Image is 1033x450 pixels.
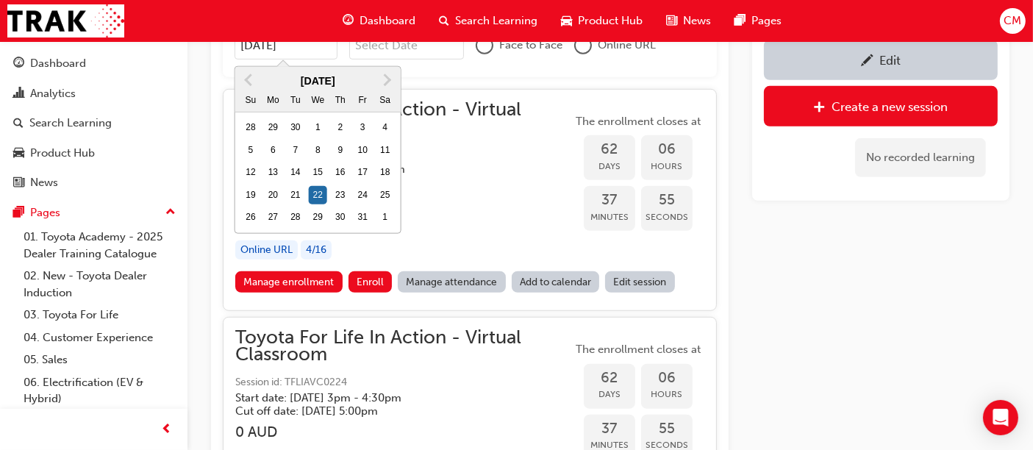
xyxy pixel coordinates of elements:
[343,12,354,30] span: guage-icon
[348,271,393,293] button: Enroll
[6,199,182,226] button: Pages
[764,40,998,80] a: Edit
[235,391,548,404] h5: Start date: [DATE] 3pm - 4:30pm
[360,12,415,29] span: Dashboard
[549,6,654,36] a: car-iconProduct Hub
[572,341,704,358] span: The enrollment closes at
[331,91,350,110] div: Th
[455,12,537,29] span: Search Learning
[357,276,384,288] span: Enroll
[427,6,549,36] a: search-iconSearch Learning
[235,404,548,418] h5: Cut off date: [DATE] 5:00pm
[354,141,373,160] div: Choose Friday, October 10th, 2025
[30,85,76,102] div: Analytics
[309,118,328,137] div: Choose Wednesday, October 1st, 2025
[376,118,395,137] div: Choose Saturday, October 4th, 2025
[376,68,399,92] button: Next Month
[499,37,562,54] span: Face to Face
[30,174,58,191] div: News
[241,163,260,182] div: Choose Sunday, October 12th, 2025
[376,91,395,110] div: Sa
[6,80,182,107] a: Analytics
[354,118,373,137] div: Choose Friday, October 3rd, 2025
[561,12,572,30] span: car-icon
[1000,8,1026,34] button: CM
[861,54,873,69] span: pencil-icon
[13,57,24,71] span: guage-icon
[584,209,635,226] span: Minutes
[301,240,332,260] div: 4 / 16
[235,329,572,362] span: Toyota For Life In Action - Virtual Classroom
[641,158,693,175] span: Hours
[235,101,704,299] button: Toyota For Life In Action - Virtual ClassroomSession id: TFLIAVC0222Start date: [DATE] 9am - 10:3...
[286,118,305,137] div: Choose Tuesday, September 30th, 2025
[354,163,373,182] div: Choose Friday, October 17th, 2025
[734,12,746,30] span: pages-icon
[162,421,173,439] span: prev-icon
[584,386,635,403] span: Days
[264,186,283,205] div: Choose Monday, October 20th, 2025
[286,141,305,160] div: Choose Tuesday, October 7th, 2025
[578,12,643,29] span: Product Hub
[7,4,124,37] img: Trak
[18,326,182,349] a: 04. Customer Experience
[331,118,350,137] div: Choose Thursday, October 2nd, 2025
[237,68,260,92] button: Previous Month
[235,374,572,391] span: Session id: TFLIAVC0224
[6,50,182,77] a: Dashboard
[1004,12,1021,29] span: CM
[354,186,373,205] div: Choose Friday, October 24th, 2025
[29,115,112,132] div: Search Learning
[13,207,24,220] span: pages-icon
[286,163,305,182] div: Choose Tuesday, October 14th, 2025
[235,271,343,293] a: Manage enrollment
[309,186,328,205] div: Choose Wednesday, October 22nd, 2025
[264,118,283,137] div: Choose Monday, September 29th, 2025
[241,141,260,160] div: Choose Sunday, October 5th, 2025
[264,208,283,227] div: Choose Monday, October 27th, 2025
[598,37,656,54] span: Online URL
[354,91,373,110] div: Fr
[264,141,283,160] div: Choose Monday, October 6th, 2025
[18,226,182,265] a: 01. Toyota Academy - 2025 Dealer Training Catalogue
[832,99,948,114] div: Create a new session
[879,53,901,68] div: Edit
[814,101,826,115] span: plus-icon
[584,370,635,387] span: 62
[605,271,675,293] a: Edit session
[331,163,350,182] div: Choose Thursday, October 16th, 2025
[13,87,24,101] span: chart-icon
[235,32,337,60] input: FromPrevious MonthNext Month[DATE]SuMoTuWeThFrSamonth 2025-10
[165,203,176,222] span: up-icon
[584,192,635,209] span: 37
[666,12,677,30] span: news-icon
[241,91,260,110] div: Su
[286,208,305,227] div: Choose Tuesday, October 28th, 2025
[264,163,283,182] div: Choose Monday, October 13th, 2025
[572,113,704,130] span: The enrollment closes at
[584,158,635,175] span: Days
[439,12,449,30] span: search-icon
[376,208,395,227] div: Choose Saturday, November 1st, 2025
[6,47,182,199] button: DashboardAnalyticsSearch LearningProduct HubNews
[376,141,395,160] div: Choose Saturday, October 11th, 2025
[18,304,182,326] a: 03. Toyota For Life
[398,271,506,293] a: Manage attendance
[376,186,395,205] div: Choose Saturday, October 25th, 2025
[512,271,600,293] a: Add to calendar
[13,147,24,160] span: car-icon
[13,117,24,130] span: search-icon
[18,265,182,304] a: 02. New - Toyota Dealer Induction
[286,186,305,205] div: Choose Tuesday, October 21st, 2025
[584,421,635,438] span: 37
[654,6,723,36] a: news-iconNews
[241,186,260,205] div: Choose Sunday, October 19th, 2025
[6,110,182,137] a: Search Learning
[309,208,328,227] div: Choose Wednesday, October 29th, 2025
[641,421,693,438] span: 55
[641,386,693,403] span: Hours
[235,424,572,440] h3: 0 AUD
[331,186,350,205] div: Choose Thursday, October 23rd, 2025
[309,141,328,160] div: Choose Wednesday, October 8th, 2025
